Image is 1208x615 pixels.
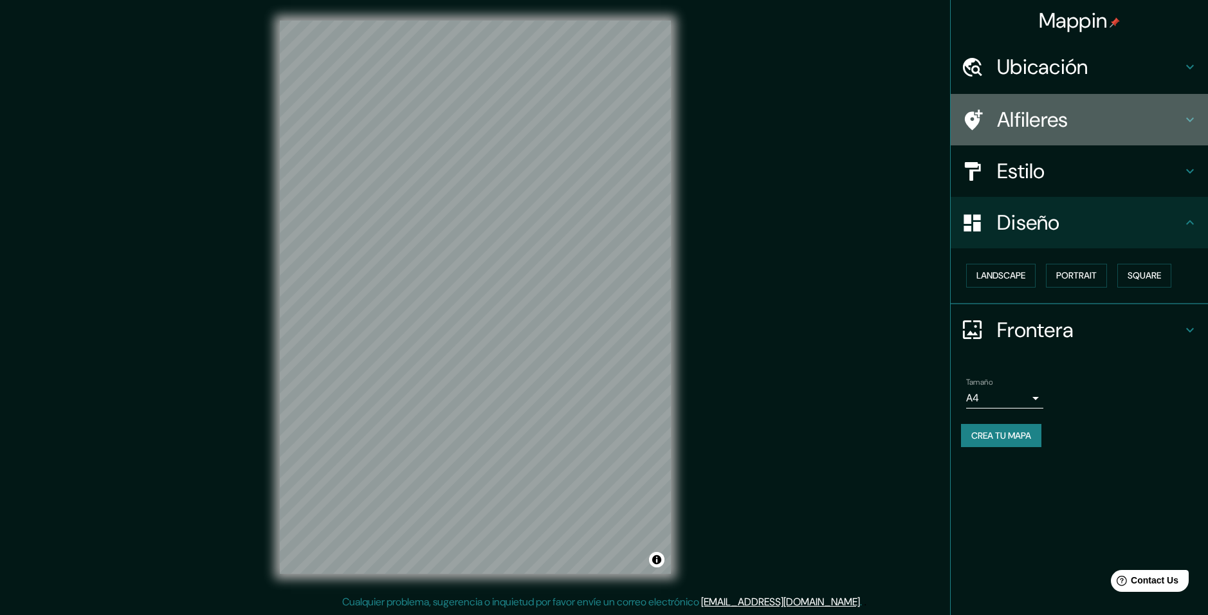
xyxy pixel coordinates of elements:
[1039,8,1121,33] h4: Mappin
[951,145,1208,197] div: Estilo
[1117,264,1171,288] button: Square
[280,21,671,574] canvas: Map
[701,595,860,609] a: [EMAIL_ADDRESS][DOMAIN_NAME]
[997,107,1182,133] h4: Alfileres
[951,41,1208,93] div: Ubicación
[951,94,1208,145] div: Alfileres
[961,424,1041,448] button: Crea tu mapa
[997,158,1182,184] h4: Estilo
[997,210,1182,235] h4: Diseño
[966,264,1036,288] button: Landscape
[1110,17,1120,28] img: pin-icon.png
[966,388,1043,408] div: A4
[997,317,1182,343] h4: Frontera
[966,376,993,387] label: Tamaño
[649,552,664,567] button: Toggle attribution
[862,594,864,610] div: .
[342,594,862,610] p: Cualquier problema, sugerencia o inquietud por favor envíe un correo electrónico .
[1046,264,1107,288] button: Portrait
[951,197,1208,248] div: Diseño
[1094,565,1194,601] iframe: Help widget launcher
[997,54,1182,80] h4: Ubicación
[951,304,1208,356] div: Frontera
[864,594,866,610] div: .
